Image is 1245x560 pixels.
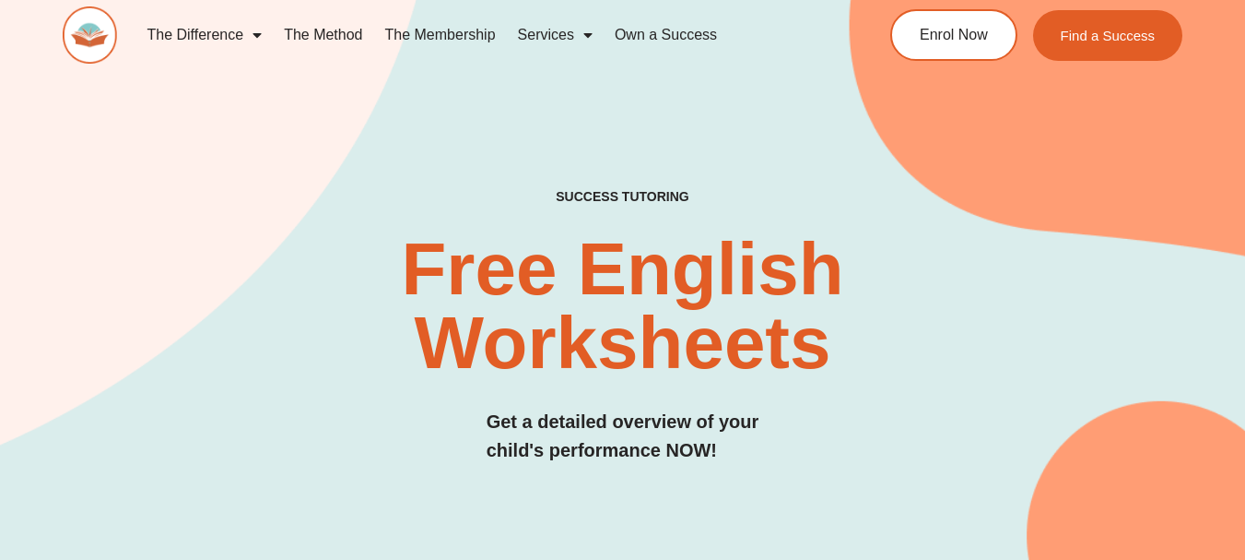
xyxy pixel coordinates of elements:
[135,14,273,56] a: The Difference
[273,14,373,56] a: The Method
[487,408,759,465] h3: Get a detailed overview of your child's performance NOW!
[920,28,988,42] span: Enrol Now
[890,9,1017,61] a: Enrol Now
[1033,10,1183,61] a: Find a Success
[374,14,507,56] a: The Membership
[604,14,728,56] a: Own a Success
[135,14,826,56] nav: Menu
[1061,29,1156,42] span: Find a Success
[457,189,789,205] h4: SUCCESS TUTORING​
[253,232,992,380] h2: Free English Worksheets​
[507,14,604,56] a: Services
